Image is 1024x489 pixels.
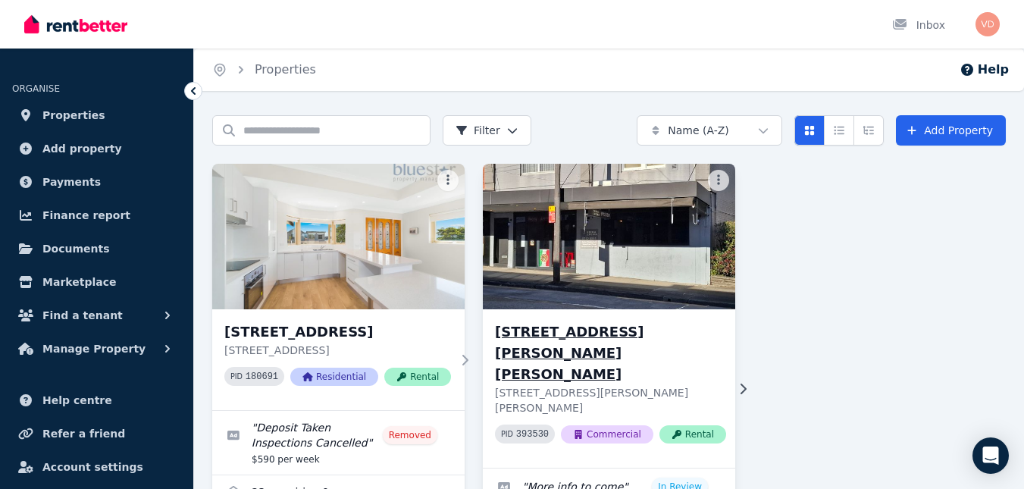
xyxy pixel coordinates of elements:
small: PID [230,372,243,381]
button: More options [708,170,729,191]
img: 1/12 Barney Street, Drummoyne [212,164,465,309]
a: Add Property [896,115,1006,146]
span: ORGANISE [12,83,60,94]
span: Help centre [42,391,112,409]
span: Find a tenant [42,306,123,324]
span: Documents [42,240,110,258]
button: Help [960,61,1009,79]
button: More options [437,170,459,191]
button: Find a tenant [12,300,181,331]
h3: [STREET_ADDRESS] [224,321,451,343]
button: Filter [443,115,531,146]
img: Vince Dimento [975,12,1000,36]
button: Card view [794,115,825,146]
div: View options [794,115,884,146]
button: Expanded list view [853,115,884,146]
small: PID [501,430,513,438]
code: 180691 [246,371,278,382]
div: Inbox [892,17,945,33]
span: Rental [384,368,451,386]
span: Manage Property [42,340,146,358]
a: Edit listing: Deposit Taken Inspections Cancelled [212,411,465,475]
a: 1/12 Barney Street, Drummoyne[STREET_ADDRESS][STREET_ADDRESS]PID 180691ResidentialRental [212,164,465,410]
span: Name (A-Z) [668,123,729,138]
span: Finance report [42,206,130,224]
a: Add property [12,133,181,164]
a: Finance report [12,200,181,230]
a: Properties [12,100,181,130]
span: Residential [290,368,378,386]
span: Commercial [561,425,653,444]
span: Filter [456,123,500,138]
button: Manage Property [12,334,181,364]
img: RentBetter [24,13,127,36]
h3: [STREET_ADDRESS][PERSON_NAME][PERSON_NAME] [495,321,726,385]
button: Name (A-Z) [637,115,782,146]
p: [STREET_ADDRESS] [224,343,451,358]
p: [STREET_ADDRESS][PERSON_NAME][PERSON_NAME] [495,385,726,415]
code: 393530 [516,429,549,440]
div: Open Intercom Messenger [972,437,1009,474]
a: Refer a friend [12,418,181,449]
a: 271-273 Lyons Rd, Russell Lea[STREET_ADDRESS][PERSON_NAME][PERSON_NAME][STREET_ADDRESS][PERSON_NA... [483,164,735,468]
span: Refer a friend [42,425,125,443]
span: Marketplace [42,273,116,291]
a: Marketplace [12,267,181,297]
span: Properties [42,106,105,124]
a: Account settings [12,452,181,482]
span: Payments [42,173,101,191]
span: Account settings [42,458,143,476]
img: 271-273 Lyons Rd, Russell Lea [477,160,742,313]
span: Rental [659,425,726,444]
button: Compact list view [824,115,854,146]
a: Payments [12,167,181,197]
span: Add property [42,139,122,158]
a: Documents [12,234,181,264]
nav: Breadcrumb [194,49,334,91]
a: Help centre [12,385,181,415]
a: Properties [255,62,316,77]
